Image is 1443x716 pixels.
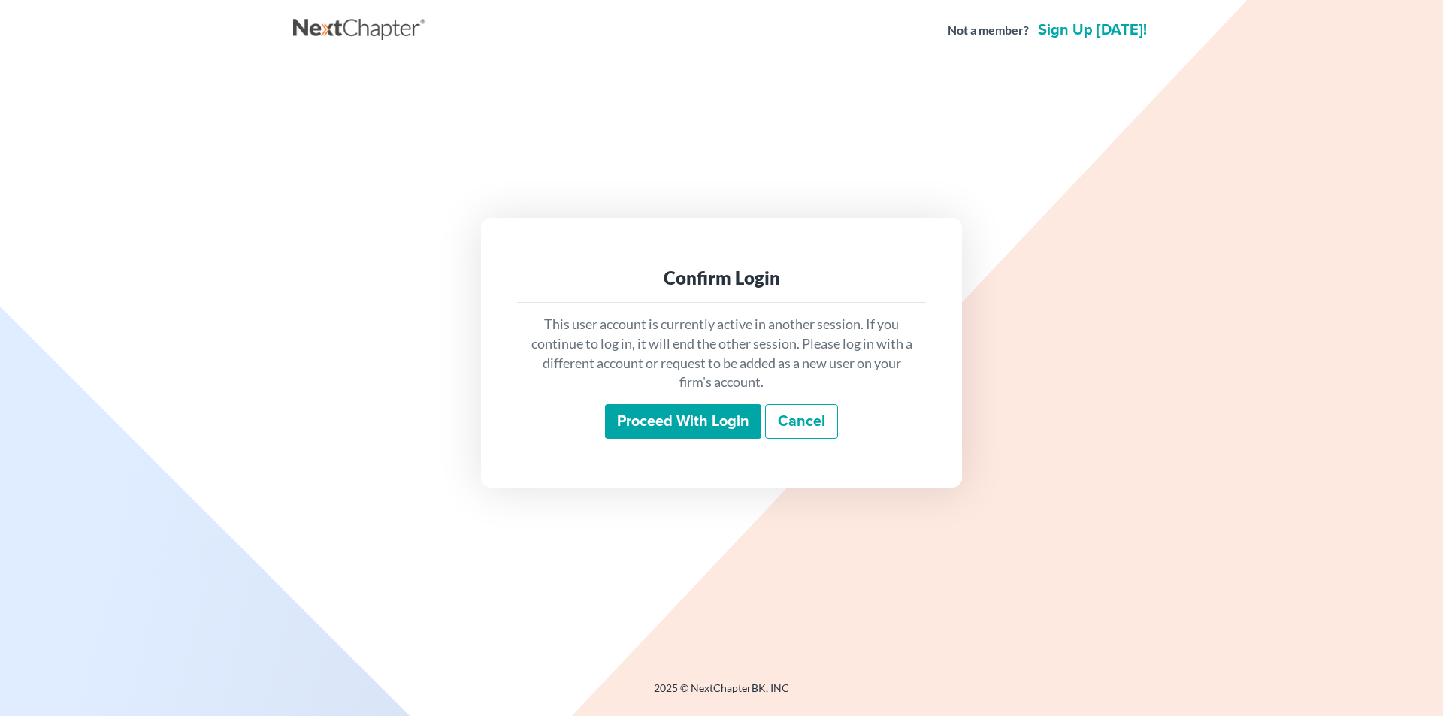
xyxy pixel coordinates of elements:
input: Proceed with login [605,404,761,439]
div: 2025 © NextChapterBK, INC [293,681,1150,708]
div: Confirm Login [529,266,914,290]
p: This user account is currently active in another session. If you continue to log in, it will end ... [529,315,914,392]
a: Cancel [765,404,838,439]
a: Sign up [DATE]! [1035,23,1150,38]
strong: Not a member? [948,22,1029,39]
